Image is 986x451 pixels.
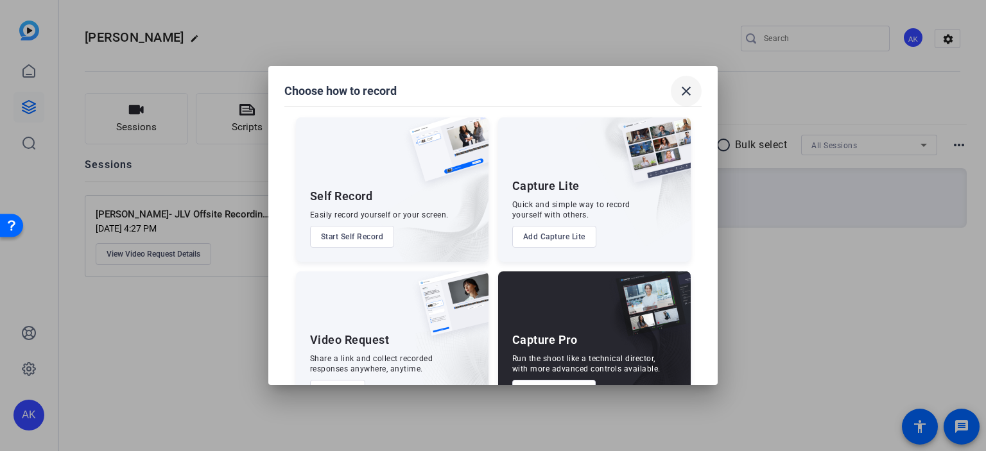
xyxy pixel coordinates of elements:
img: self-record.png [400,117,489,194]
div: Share a link and collect recorded responses anywhere, anytime. [310,353,433,374]
img: embarkstudio-self-record.png [377,145,489,262]
img: embarkstudio-capture-pro.png [596,287,691,416]
div: Quick and simple way to record yourself with others. [512,200,630,220]
button: Add UGC [310,380,366,402]
div: Run the shoot like a technical director, with more advanced controls available. [512,353,661,374]
img: capture-lite.png [611,117,691,196]
img: capture-pro.png [606,271,691,350]
button: Start Self Record [310,226,395,248]
div: Video Request [310,332,390,348]
img: embarkstudio-ugc-content.png [414,311,489,416]
div: Capture Lite [512,178,580,194]
div: Easily record yourself or your screen. [310,210,449,220]
h1: Choose how to record [284,83,397,99]
div: Self Record [310,189,373,204]
button: Add Capture Pro [512,380,596,402]
mat-icon: close [679,83,694,99]
button: Add Capture Lite [512,226,596,248]
div: Capture Pro [512,332,578,348]
img: embarkstudio-capture-lite.png [576,117,691,246]
img: ugc-content.png [409,271,489,349]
